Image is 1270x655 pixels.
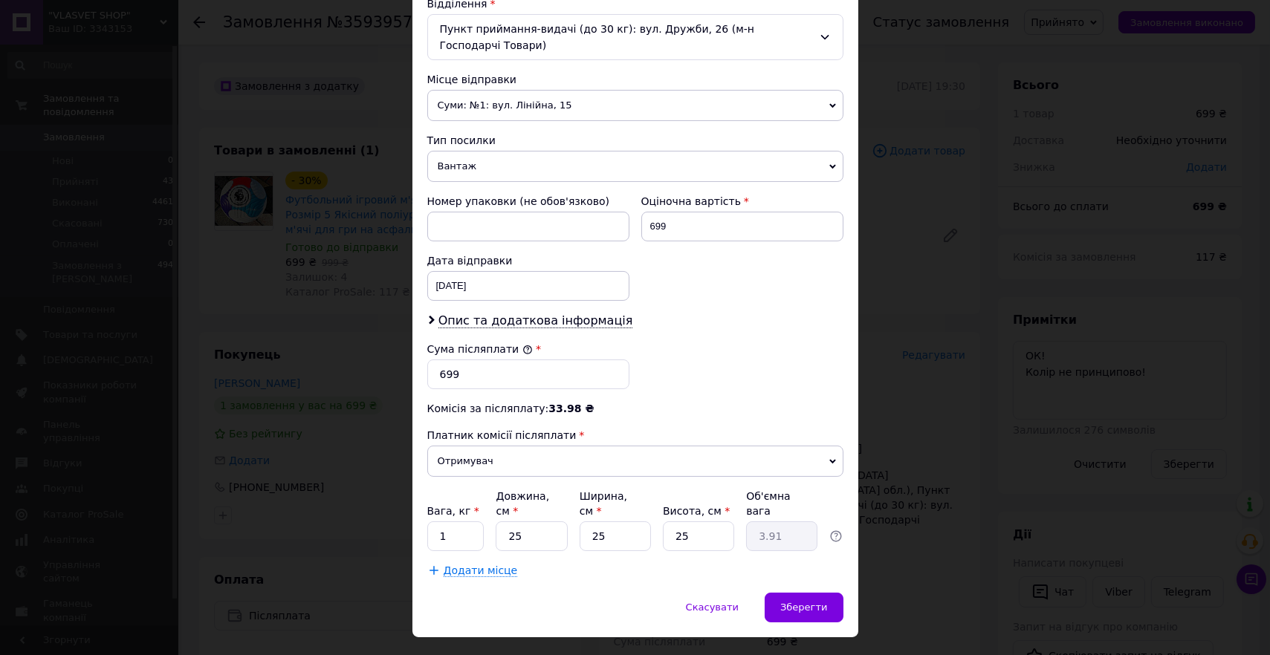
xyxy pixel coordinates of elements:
label: Сума післяплати [427,343,533,355]
div: Об'ємна вага [746,489,817,518]
label: Довжина, см [496,490,549,517]
span: Скасувати [686,602,739,613]
span: Платник комісії післяплати [427,429,577,441]
span: Зберегти [780,602,827,613]
label: Висота, см [663,505,730,517]
div: Комісія за післяплату: [427,401,843,416]
div: Пункт приймання-видачі (до 30 кг): вул. Дружби, 26 (м-н Господарчі Товари) [427,14,843,60]
label: Ширина, см [580,490,627,517]
span: Опис та додаткова інформація [438,313,633,328]
span: Суми: №1: вул. Лінійна, 15 [427,90,843,121]
label: Вага, кг [427,505,479,517]
div: Дата відправки [427,253,629,268]
span: Отримувач [427,446,843,477]
div: Оціночна вартість [641,194,843,209]
span: Місце відправки [427,74,517,85]
span: Додати місце [444,564,518,577]
span: Вантаж [427,151,843,182]
span: 33.98 ₴ [548,403,594,414]
div: Номер упаковки (не обов'язково) [427,194,629,209]
span: Тип посилки [427,134,496,146]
